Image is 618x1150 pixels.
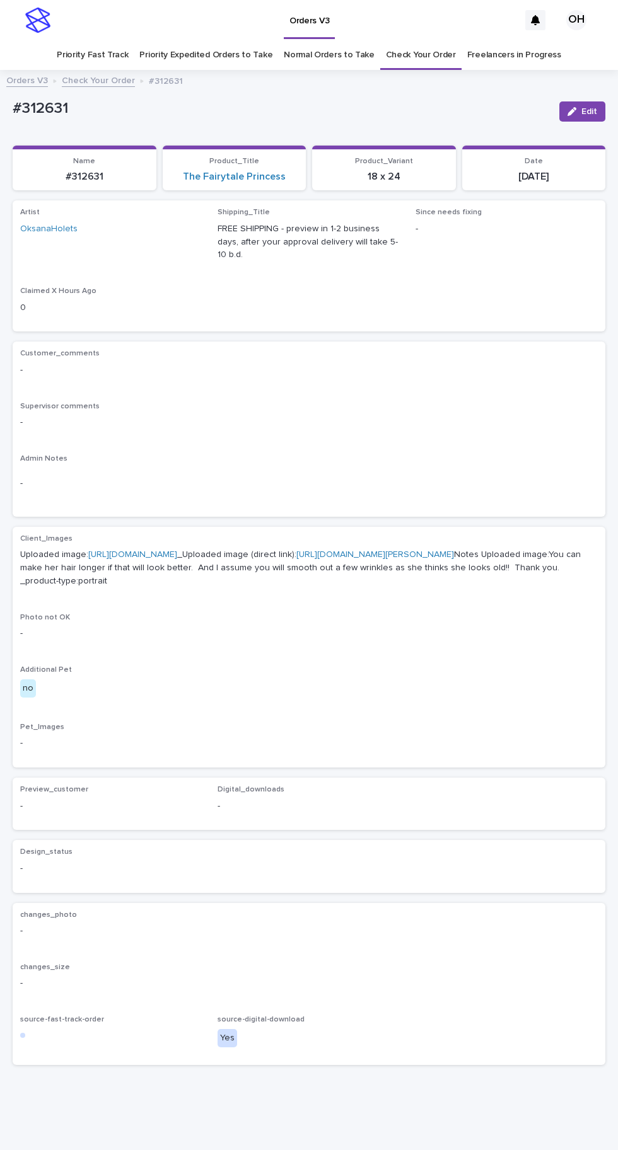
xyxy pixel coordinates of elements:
span: Artist [20,209,40,216]
img: stacker-logo-s-only.png [25,8,50,33]
span: changes_size [20,963,70,971]
span: Client_Images [20,535,73,543]
p: - [20,924,598,938]
p: - [20,627,598,640]
span: Name [73,158,95,165]
span: source-fast-track-order [20,1016,104,1023]
div: no [20,679,36,698]
span: Since needs fixing [416,209,482,216]
p: - [218,800,400,813]
a: The Fairytale Princess [183,171,286,183]
span: Product_Variant [355,158,413,165]
button: Edit [559,101,605,122]
span: Pet_Images [20,723,64,731]
span: Additional Pet [20,666,72,674]
span: Date [525,158,543,165]
p: - [20,477,598,490]
p: Uploaded image: _Uploaded image (direct link): Notes Uploaded image:You can make her hair longer ... [20,548,598,587]
div: Yes [218,1029,237,1047]
span: Shipping_Title [218,209,270,216]
a: [URL][DOMAIN_NAME][PERSON_NAME] [296,550,454,559]
span: Admin Notes [20,455,67,463]
a: Check Your Order [386,40,456,70]
a: OksanaHolets [20,222,78,236]
a: Freelancers in Progress [467,40,561,70]
a: Priority Fast Track [57,40,128,70]
p: #312631 [20,171,149,183]
a: [URL][DOMAIN_NAME] [88,550,177,559]
span: changes_photo [20,911,77,919]
p: - [416,222,598,236]
p: - [20,977,598,990]
span: Digital_downloads [218,786,284,793]
p: - [20,800,202,813]
span: Preview_customer [20,786,88,793]
span: Product_Title [209,158,259,165]
a: Orders V3 [6,72,48,87]
a: Normal Orders to Take [284,40,375,70]
p: - [20,862,202,875]
p: FREE SHIPPING - preview in 1-2 business days, after your approval delivery will take 5-10 b.d. [218,222,400,262]
p: - [20,416,598,429]
p: [DATE] [470,171,598,183]
span: Claimed X Hours Ago [20,287,96,295]
span: source-digital-download [218,1016,305,1023]
p: #312631 [13,100,549,118]
span: Photo not OK [20,614,70,621]
a: Check Your Order [62,72,135,87]
span: Supervisor comments [20,403,100,410]
p: #312631 [149,73,183,87]
span: Edit [581,107,597,116]
span: Customer_comments [20,350,100,357]
div: OH [566,10,586,30]
p: 18 x 24 [320,171,448,183]
p: 0 [20,301,202,314]
p: - [20,364,598,377]
span: Design_status [20,848,73,856]
p: - [20,737,598,750]
a: Priority Expedited Orders to Take [139,40,272,70]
